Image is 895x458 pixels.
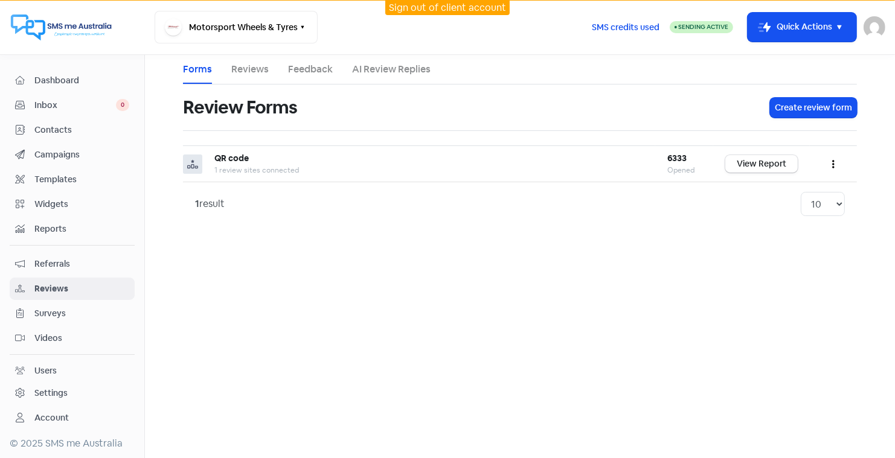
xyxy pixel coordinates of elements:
a: Reviews [231,62,269,77]
a: Sending Active [670,20,733,34]
span: Dashboard [34,74,129,87]
div: Account [34,412,69,424]
a: Inbox 0 [10,94,135,116]
span: Reports [34,223,129,235]
span: SMS credits used [592,21,659,34]
span: 0 [116,99,129,111]
a: View Report [725,155,798,173]
a: Forms [183,62,212,77]
button: Motorsport Wheels & Tyres [155,11,318,43]
a: Videos [10,327,135,349]
a: Dashboard [10,69,135,92]
div: Opened [667,165,701,176]
a: Users [10,360,135,382]
div: Users [34,364,57,377]
span: Widgets [34,198,129,211]
span: Referrals [34,258,129,270]
span: Videos [34,332,129,345]
h1: Review Forms [183,88,297,127]
a: Contacts [10,119,135,141]
a: Templates [10,168,135,191]
a: Widgets [10,193,135,215]
span: Contacts [34,124,129,136]
a: Referrals [10,253,135,275]
span: 1 review sites connected [214,165,299,175]
div: Settings [34,387,68,399]
span: Inbox [34,99,116,112]
a: Reviews [10,278,135,300]
img: User [864,16,885,38]
a: Feedback [288,62,333,77]
b: 6333 [667,153,687,164]
span: Surveys [34,307,129,320]
a: Settings [10,382,135,404]
a: Account [10,407,135,429]
a: Surveys [10,302,135,325]
span: Sending Active [678,23,728,31]
div: © 2025 SMS me Australia [10,436,135,451]
a: AI Review Replies [352,62,431,77]
a: Sign out of client account [389,1,506,14]
button: Create review form [770,98,857,118]
a: Campaigns [10,144,135,166]
div: result [195,197,225,211]
strong: 1 [195,197,199,210]
b: QR code [214,153,249,164]
a: Reports [10,218,135,240]
button: Quick Actions [748,13,856,42]
a: SMS credits used [582,20,670,33]
span: Reviews [34,282,129,295]
span: Campaigns [34,148,129,161]
span: Templates [34,173,129,186]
